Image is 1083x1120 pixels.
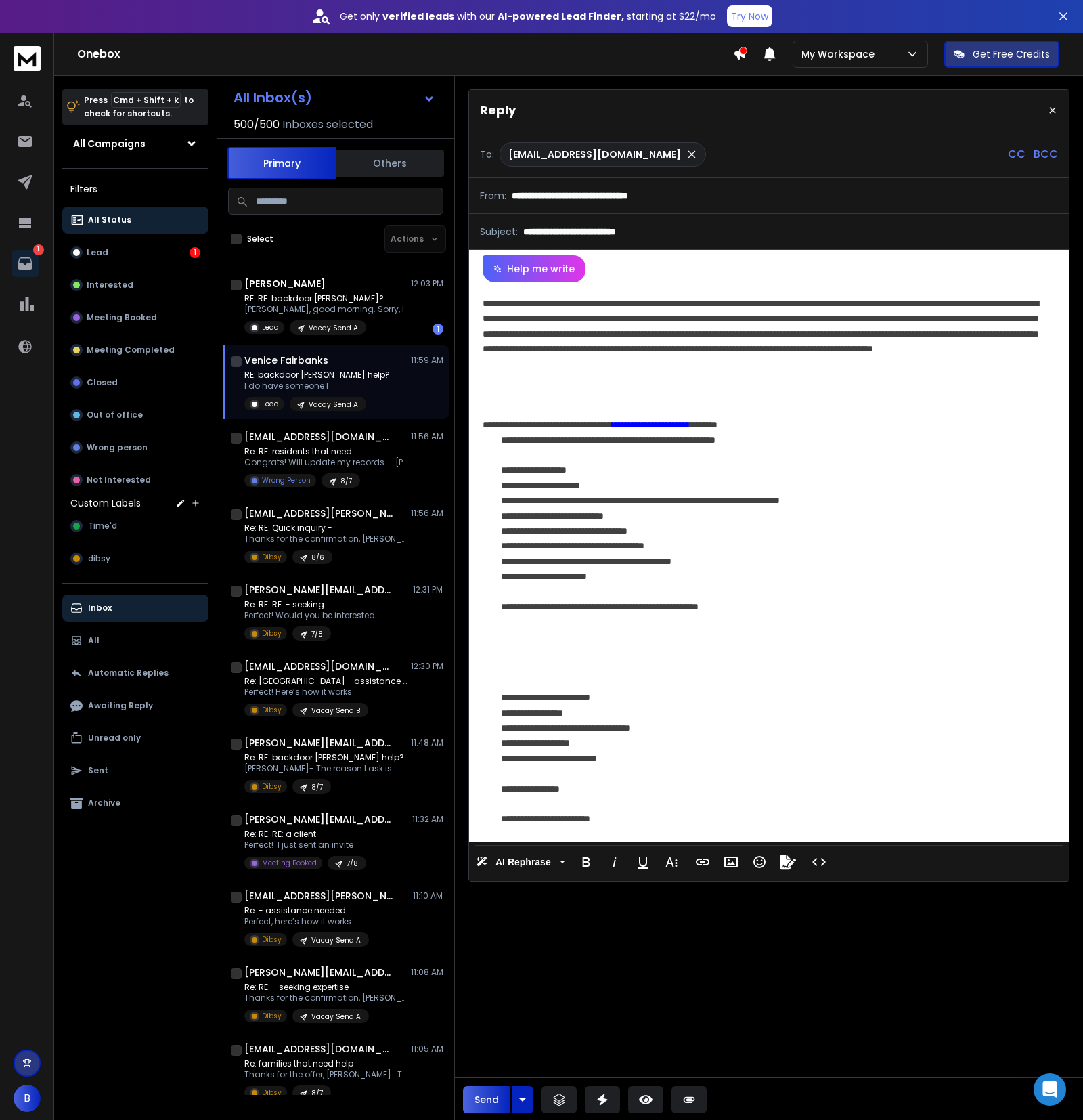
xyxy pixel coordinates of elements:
[311,1012,361,1022] p: Vacay Send A
[12,250,39,277] a: 1
[62,513,208,540] button: Time'd
[227,147,336,179] button: Primary
[747,848,772,876] button: Emoticons
[88,765,108,776] p: Sent
[483,255,585,282] button: Help me write
[262,858,317,868] p: Meeting Booked
[62,434,208,461] button: Wrong person
[73,137,146,150] h1: All Campaigns
[33,244,44,255] p: 1
[262,781,282,792] p: Dibsy
[62,179,208,198] h3: Filters
[731,9,768,23] p: Try Now
[88,733,141,744] p: Unread only
[262,552,282,562] p: Dibsy
[244,676,407,687] p: Re: [GEOGRAPHIC_DATA] - assistance needed
[62,467,208,494] button: Not Interested
[62,207,208,234] button: All Status
[573,848,599,876] button: Bold (⌘B)
[87,247,108,258] p: Lead
[244,599,375,610] p: Re: RE: RE: - seeking
[14,1085,41,1112] button: B
[244,1042,393,1056] h1: [EMAIL_ADDRESS][DOMAIN_NAME]
[244,353,328,367] h1: Venice Fairbanks
[262,1011,282,1021] p: Dibsy
[244,534,407,544] p: Thanks for the confirmation, [PERSON_NAME].
[311,935,361,945] p: Vacay Send A
[111,92,181,108] span: Cmd + Shift + k
[84,93,194,121] p: Press to check for shortcuts.
[244,293,404,304] p: RE: RE: backdoor [PERSON_NAME]?
[244,370,390,381] p: RE: backdoor [PERSON_NAME] help?
[493,857,554,868] span: AI Rephrase
[88,798,120,809] p: Archive
[1034,1073,1066,1106] div: Open Intercom Messenger
[244,993,407,1004] p: Thanks for the confirmation, [PERSON_NAME]. Here’s
[244,381,390,391] p: I do have someone I
[244,687,407,697] p: Perfect! Here’s how it works:
[62,304,208,331] button: Meeting Booked
[1008,146,1025,163] p: CC
[973,47,1050,61] p: Get Free Credits
[508,148,681,161] p: [EMAIL_ADDRESS][DOMAIN_NAME]
[62,757,208,784] button: Sent
[244,982,407,993] p: Re: RE: - seeking expertise
[413,584,443,595] p: 12:31 PM
[480,101,516,120] p: Reply
[70,496,141,510] h3: Custom Labels
[14,46,41,71] img: logo
[806,848,832,876] button: Code View
[244,1058,407,1069] p: Re: families that need help
[411,355,443,366] p: 11:59 AM
[87,280,133,290] p: Interested
[234,116,280,133] span: 500 / 500
[690,848,715,876] button: Insert Link (⌘K)
[262,705,282,715] p: Dibsy
[244,523,407,534] p: Re: RE: Quick inquiry -
[311,782,323,792] p: 8/7
[62,402,208,429] button: Out of office
[262,322,279,332] p: Lead
[718,848,744,876] button: Insert Image (⌘P)
[223,84,446,111] button: All Inbox(s)
[88,553,110,564] span: dibsy
[480,148,494,161] p: To:
[411,737,443,748] p: 11:48 AM
[244,304,404,315] p: [PERSON_NAME], good morning. Sorry, I
[88,635,100,646] p: All
[88,668,169,679] p: Automatic Replies
[340,476,352,486] p: 8/7
[262,1087,282,1098] p: Dibsy
[244,277,326,290] h1: [PERSON_NAME]
[336,148,444,178] button: Others
[411,278,443,289] p: 12:03 PM
[244,610,375,621] p: Perfect! Would you be interested
[727,5,772,27] button: Try Now
[62,239,208,266] button: Lead1
[244,736,393,750] h1: [PERSON_NAME][EMAIL_ADDRESS][PERSON_NAME][DOMAIN_NAME]
[347,859,358,869] p: 7/8
[244,813,393,826] h1: [PERSON_NAME][EMAIL_ADDRESS][DOMAIN_NAME]
[311,629,323,639] p: 7/8
[88,215,131,225] p: All Status
[244,889,393,903] h1: [EMAIL_ADDRESS][PERSON_NAME][DOMAIN_NAME]
[62,627,208,654] button: All
[775,848,801,876] button: Signature
[244,829,366,840] p: Re: RE: RE: a client
[244,507,393,520] h1: [EMAIL_ADDRESS][PERSON_NAME][DOMAIN_NAME]
[87,312,157,323] p: Meeting Booked
[262,934,282,945] p: Dibsy
[801,47,880,61] p: My Workspace
[77,46,733,62] h1: Onebox
[244,446,407,457] p: Re: RE: residents that need
[244,905,369,916] p: Re: - assistance needed
[262,399,279,409] p: Lead
[262,475,311,486] p: Wrong Person
[411,661,443,672] p: 12:30 PM
[62,692,208,719] button: Awaiting Reply
[244,430,393,444] h1: [EMAIL_ADDRESS][DOMAIN_NAME]
[244,966,393,979] h1: [PERSON_NAME][EMAIL_ADDRESS][DOMAIN_NAME]
[413,890,443,901] p: 11:10 AM
[630,848,656,876] button: Underline (⌘U)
